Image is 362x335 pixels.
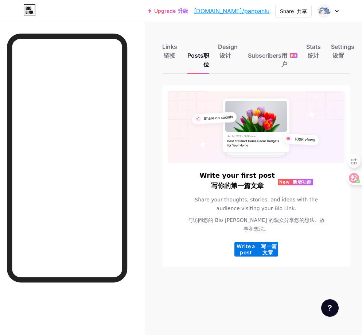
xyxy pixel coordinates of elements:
[279,179,312,185] span: New
[290,54,296,62] font: 新增功能
[219,52,231,59] font: 设计
[186,195,327,236] span: Share your thoughts, stories, and ideas with the audience visiting your Bio Link.
[218,42,239,73] div: Design
[317,4,331,18] img: pan pan luo
[261,243,277,255] font: 写一篇文章
[234,242,278,257] button: Write a post 写一篇文章
[297,8,307,14] font: 共享
[281,52,287,68] font: 用户
[234,243,278,255] span: Write a post
[200,172,275,192] h6: Write your first post
[164,52,175,59] font: 链接
[211,182,264,189] font: 写你的第一篇文章
[203,52,209,68] font: 职位
[293,179,312,185] font: 新增功能
[332,52,344,59] font: 设置
[188,217,325,232] font: 与访问您的 Bio [PERSON_NAME] 的观众分享您的想法、故事和想法。
[280,7,307,15] div: Share
[248,42,297,73] div: Subscribers
[178,8,188,14] font: 升级
[331,42,356,73] div: Settings
[308,52,319,59] font: 统计
[290,49,297,62] span: NEW
[162,42,179,73] div: Links
[194,7,269,15] a: [DOMAIN_NAME]/panpanlu
[187,42,209,73] div: Posts
[306,42,322,73] div: Stats
[148,8,188,14] a: Upgrade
